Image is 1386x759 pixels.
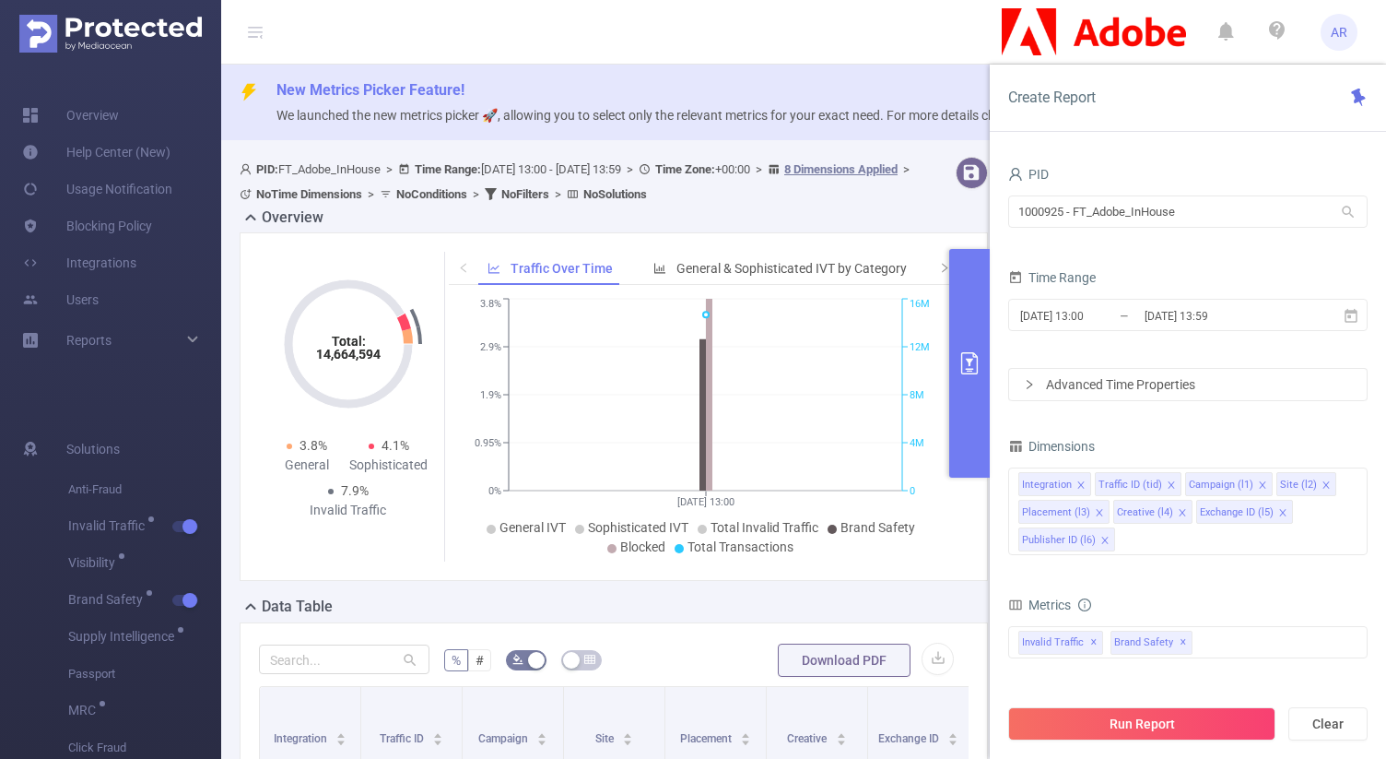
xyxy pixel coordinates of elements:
[840,520,915,535] span: Brand Safety
[1278,508,1287,519] i: icon: close
[623,730,633,736] i: icon: caret-up
[1008,167,1023,182] i: icon: user
[910,299,930,311] tspan: 16M
[274,732,330,745] span: Integration
[1008,598,1071,612] span: Metrics
[1018,631,1103,655] span: Invalid Traffic
[947,730,958,741] div: Sort
[22,281,99,318] a: Users
[537,738,547,743] i: icon: caret-down
[348,456,430,475] div: Sophisticated
[1276,472,1336,496] li: Site (l2)
[655,162,715,176] b: Time Zone:
[1189,473,1253,497] div: Campaign (l1)
[1178,508,1187,519] i: icon: close
[680,732,734,745] span: Placement
[415,162,481,176] b: Time Range:
[335,730,346,741] div: Sort
[22,97,119,134] a: Overview
[487,262,500,275] i: icon: line-chart
[910,437,924,449] tspan: 4M
[476,653,484,668] span: #
[621,162,639,176] span: >
[622,730,633,741] div: Sort
[549,187,567,201] span: >
[1110,631,1192,655] span: Brand Safety
[836,738,846,743] i: icon: caret-down
[1098,473,1162,497] div: Traffic ID (tid)
[341,483,369,498] span: 7.9%
[1167,480,1176,492] i: icon: close
[1113,500,1192,524] li: Creative (l4)
[66,333,112,348] span: Reports
[1024,379,1035,390] i: icon: right
[276,81,464,99] span: New Metrics Picker Feature!
[939,262,950,273] i: icon: right
[381,162,398,176] span: >
[259,645,429,674] input: Search...
[66,322,112,359] a: Reports
[1321,480,1331,492] i: icon: close
[787,732,829,745] span: Creative
[711,520,818,535] span: Total Invalid Traffic
[300,438,327,453] span: 3.8%
[1022,528,1096,552] div: Publisher ID (l6)
[1076,480,1086,492] i: icon: close
[68,593,149,606] span: Brand Safety
[1331,14,1347,51] span: AR
[22,171,172,208] a: Usage Notification
[1018,303,1168,328] input: Start date
[501,187,549,201] b: No Filters
[262,207,323,229] h2: Overview
[380,732,427,745] span: Traffic ID
[1185,472,1273,496] li: Campaign (l1)
[778,644,910,677] button: Download PDF
[1022,501,1090,525] div: Placement (l3)
[1095,472,1181,496] li: Traffic ID (tid)
[240,163,256,175] i: icon: user
[583,187,647,201] b: No Solutions
[740,730,751,741] div: Sort
[1258,480,1267,492] i: icon: close
[240,162,915,201] span: FT_Adobe_InHouse [DATE] 13:00 - [DATE] 13:59 +00:00
[1022,473,1072,497] div: Integration
[687,540,793,554] span: Total Transactions
[276,108,1064,123] span: We launched the new metrics picker 🚀, allowing you to select only the relevant metrics for your e...
[478,732,531,745] span: Campaign
[336,738,346,743] i: icon: caret-down
[836,730,846,736] i: icon: caret-up
[910,341,930,353] tspan: 12M
[910,389,924,401] tspan: 8M
[836,730,847,741] div: Sort
[262,596,333,618] h2: Data Table
[584,654,595,665] i: icon: table
[467,187,485,201] span: >
[677,496,734,508] tspan: [DATE] 13:00
[68,656,221,693] span: Passport
[784,162,898,176] u: 8 Dimensions Applied
[499,520,566,535] span: General IVT
[898,162,915,176] span: >
[512,654,523,665] i: icon: bg-colors
[1008,270,1096,285] span: Time Range
[432,730,443,741] div: Sort
[256,162,278,176] b: PID:
[750,162,768,176] span: >
[588,520,688,535] span: Sophisticated IVT
[68,630,181,643] span: Supply Intelligence
[676,261,907,276] span: General & Sophisticated IVT by Category
[22,208,152,244] a: Blocking Policy
[620,540,665,554] span: Blocked
[480,389,501,401] tspan: 1.9%
[433,738,443,743] i: icon: caret-down
[511,261,613,276] span: Traffic Over Time
[1288,707,1368,741] button: Clear
[382,438,409,453] span: 4.1%
[396,187,467,201] b: No Conditions
[741,738,751,743] i: icon: caret-down
[66,431,120,468] span: Solutions
[480,299,501,311] tspan: 3.8%
[878,732,942,745] span: Exchange ID
[1180,632,1187,654] span: ✕
[488,485,501,497] tspan: 0%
